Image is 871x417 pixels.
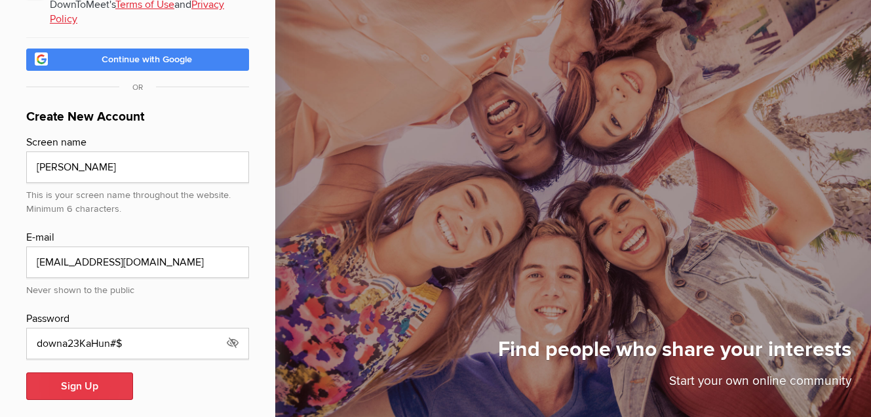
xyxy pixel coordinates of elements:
h1: Create New Account [26,108,249,134]
div: Never shown to the public [26,278,249,298]
span: OR [119,83,156,92]
input: e.g. John Smith or John S. [26,151,249,183]
input: email@address.com [26,247,249,278]
div: E-mail [26,229,249,247]
p: Start your own online community [498,372,851,397]
button: Sign Up [26,372,133,400]
input: Minimum 6 characters [26,328,249,359]
h1: Find people who share your interests [498,336,851,372]
div: Screen name [26,134,249,151]
div: This is your screen name throughout the website. Minimum 6 characters. [26,183,249,216]
div: Password [26,311,249,328]
a: Continue with Google [26,49,249,71]
span: Continue with Google [102,54,192,65]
